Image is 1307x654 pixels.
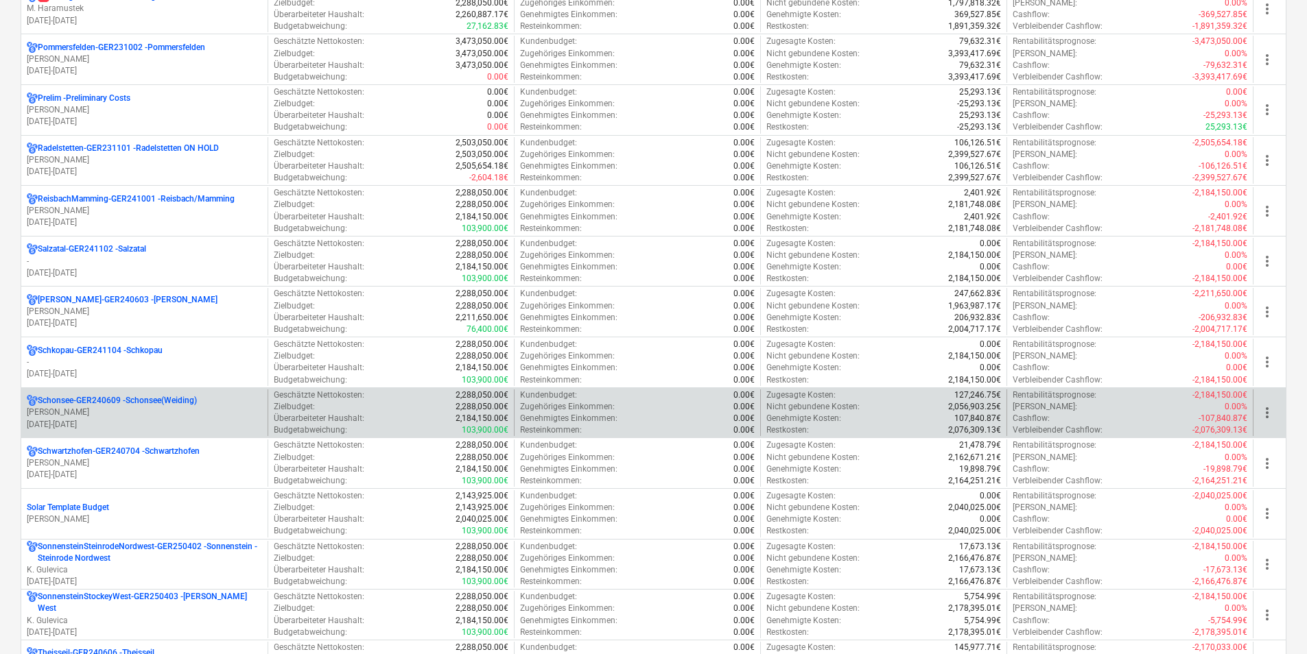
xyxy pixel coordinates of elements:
p: 0.00€ [1226,261,1247,273]
p: 0.00€ [733,211,755,223]
iframe: Chat Widget [1238,588,1307,654]
span: more_vert [1259,152,1275,169]
p: 0.00€ [487,86,508,98]
div: SonnensteinStockeyWest-GER250403 -[PERSON_NAME] WestK. Gulevica[DATE]-[DATE] [27,591,262,638]
p: Genehmigtes Einkommen : [520,110,617,121]
p: Genehmigte Kosten : [766,261,841,273]
p: Resteinkommen : [520,273,582,284]
div: Für das Projekt sind mehrere Währungen aktiviert [27,345,38,356]
p: Geschätzte Nettokosten : [274,339,364,350]
p: Cashflow : [1013,312,1050,324]
p: [DATE] - [DATE] [27,469,262,481]
p: Kundenbudget : [520,288,577,300]
p: Überarbeiteter Haushalt : [274,160,364,172]
p: Genehmigtes Einkommen : [520,211,617,223]
p: Zugesagte Kosten : [766,187,836,199]
p: 2,288,050.00€ [456,238,508,250]
p: Rentabilitätsprognose : [1013,238,1096,250]
p: 1,891,359.32€ [948,21,1001,32]
p: Nicht gebundene Kosten : [766,199,860,210]
p: -2,184,150.00€ [1192,238,1247,250]
p: 2,503,050.00€ [456,149,508,160]
p: Rentabilitätsprognose : [1013,86,1096,98]
p: 2,505,654.18€ [456,160,508,172]
p: 0.00€ [733,250,755,261]
p: 1,963,987.17€ [948,300,1001,312]
p: Budgetabweichung : [274,223,347,234]
p: 0.00€ [980,339,1001,350]
p: Genehmigte Kosten : [766,312,841,324]
div: Für das Projekt sind mehrere Währungen aktiviert [27,591,38,614]
p: Radelstetten-GER231101 - Radelstetten ON HOLD [38,143,219,154]
span: more_vert [1259,203,1275,219]
p: Verbleibender Cashflow : [1013,121,1103,133]
p: [DATE] - [DATE] [27,166,262,178]
p: Nicht gebundene Kosten : [766,250,860,261]
p: 2,288,050.00€ [456,339,508,350]
p: ReisbachMamming-GER241001 - Reisbach/Mamming [38,193,235,205]
p: Kundenbudget : [520,36,577,47]
p: [DATE] - [DATE] [27,576,262,588]
p: 0.00€ [733,98,755,110]
p: 0.00€ [487,121,508,133]
div: Für das Projekt sind mehrere Währungen aktiviert [27,143,38,154]
p: Resteinkommen : [520,121,582,133]
p: Rentabilitätsprognose : [1013,137,1096,149]
p: -25,293.13€ [957,98,1001,110]
p: [PERSON_NAME] [27,53,262,65]
p: Verbleibender Cashflow : [1013,21,1103,32]
p: Überarbeiteter Haushalt : [274,312,364,324]
p: [PERSON_NAME] : [1013,149,1077,160]
p: Prelim - Preliminary Costs [38,93,130,104]
p: -369,527.85€ [1199,9,1247,21]
p: 2,211,650.00€ [456,312,508,324]
p: 0.00€ [733,60,755,71]
p: 0.00€ [487,98,508,110]
p: Pommersfelden-GER231002 - Pommersfelden [38,42,205,53]
p: [DATE] - [DATE] [27,65,262,77]
div: ReisbachMamming-GER241001 -Reisbach/Mamming[PERSON_NAME][DATE]-[DATE] [27,193,262,228]
p: Genehmigte Kosten : [766,60,841,71]
p: [PERSON_NAME]-GER240603 - [PERSON_NAME] [38,294,217,306]
p: [PERSON_NAME] [27,457,262,469]
p: Zielbudget : [274,250,315,261]
p: [DATE] - [DATE] [27,15,262,27]
p: Kundenbudget : [520,339,577,350]
p: Cashflow : [1013,9,1050,21]
p: 0.00€ [733,36,755,47]
p: [PERSON_NAME] [27,205,262,217]
p: 0.00€ [733,48,755,60]
p: Resteinkommen : [520,172,582,184]
p: [DATE] - [DATE] [27,627,262,638]
div: [PERSON_NAME]-GER240603 -[PERSON_NAME][PERSON_NAME][DATE]-[DATE] [27,294,262,329]
p: -1,891,359.32€ [1192,21,1247,32]
p: -3,393,417.69€ [1192,71,1247,83]
div: SonnensteinSteinrodeNordwest-GER250402 -Sonnenstein - Steinrode NordwestK. Gulevica[DATE]-[DATE] [27,541,262,588]
p: Zugehöriges Einkommen : [520,250,615,261]
p: 0.00% [1225,149,1247,160]
p: Zugesagte Kosten : [766,137,836,149]
p: Geschätzte Nettokosten : [274,36,364,47]
p: Rentabilitätsprognose : [1013,288,1096,300]
p: 2,181,748.08€ [948,199,1001,210]
p: Resteinkommen : [520,223,582,234]
p: 0.00% [1225,48,1247,60]
p: Verbleibender Cashflow : [1013,273,1103,284]
div: Für das Projekt sind mehrere Währungen aktiviert [27,446,38,457]
p: 2,399,527.67€ [948,149,1001,160]
div: Pommersfelden-GER231002 -Pommersfelden[PERSON_NAME][DATE]-[DATE] [27,42,262,77]
p: Verbleibender Cashflow : [1013,71,1103,83]
p: 2,184,150.00€ [948,250,1001,261]
p: -2,184,150.00€ [1192,273,1247,284]
p: - [27,356,262,368]
p: [DATE] - [DATE] [27,217,262,228]
p: SonnensteinSteinrodeNordwest-GER250402 - Sonnenstein - Steinrode Nordwest [38,541,262,564]
p: 0.00€ [733,238,755,250]
p: 3,473,050.00€ [456,60,508,71]
p: Cashflow : [1013,261,1050,273]
p: [PERSON_NAME] : [1013,199,1077,210]
p: Zugehöriges Einkommen : [520,149,615,160]
p: Überarbeiteter Haushalt : [274,60,364,71]
p: 2,399,527.67€ [948,172,1001,184]
p: Zielbudget : [274,300,315,312]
